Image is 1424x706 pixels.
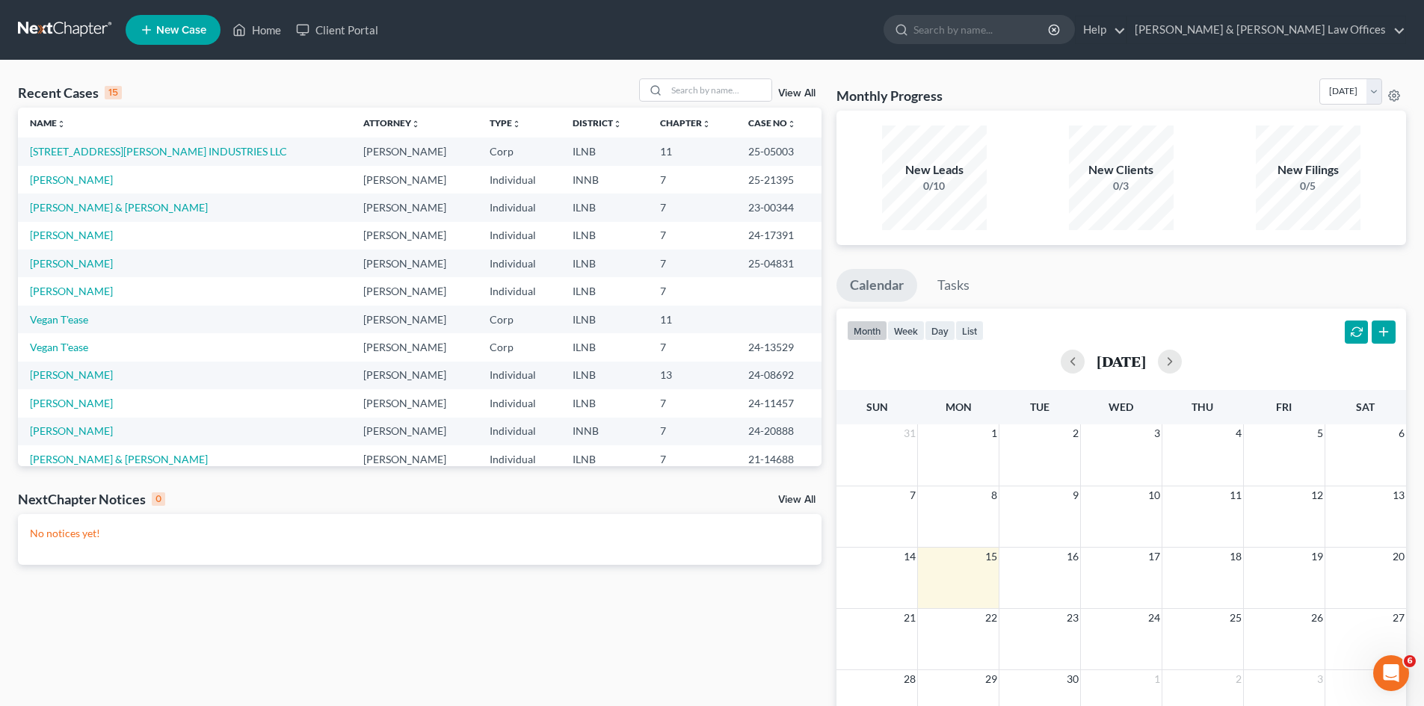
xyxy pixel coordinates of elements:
[1071,486,1080,504] span: 9
[882,179,987,193] div: 0/10
[351,333,478,361] td: [PERSON_NAME]
[660,117,711,128] a: Chapterunfold_more
[351,250,478,277] td: [PERSON_NAME]
[1256,179,1360,193] div: 0/5
[648,418,737,445] td: 7
[778,495,816,505] a: View All
[913,16,1050,43] input: Search by name...
[18,490,165,508] div: NextChapter Notices
[1071,424,1080,442] span: 2
[1228,609,1243,627] span: 25
[30,257,113,270] a: [PERSON_NAME]
[30,526,810,541] p: No notices yet!
[351,137,478,165] td: [PERSON_NAME]
[1234,424,1243,442] span: 4
[902,670,917,688] span: 28
[648,277,737,305] td: 7
[478,277,561,305] td: Individual
[561,333,647,361] td: ILNB
[351,277,478,305] td: [PERSON_NAME]
[561,250,647,277] td: ILNB
[30,397,113,409] a: [PERSON_NAME]
[648,333,737,361] td: 7
[351,418,478,445] td: [PERSON_NAME]
[1069,161,1174,179] div: New Clients
[984,609,999,627] span: 22
[702,120,711,128] i: unfold_more
[736,222,822,250] td: 24-17391
[748,117,796,128] a: Case Nounfold_more
[648,250,737,277] td: 7
[887,321,925,341] button: week
[648,137,737,165] td: 11
[478,250,561,277] td: Individual
[955,321,984,341] button: list
[1147,609,1162,627] span: 24
[411,120,420,128] i: unfold_more
[984,670,999,688] span: 29
[648,306,737,333] td: 11
[1153,424,1162,442] span: 3
[902,609,917,627] span: 21
[478,362,561,389] td: Individual
[30,117,66,128] a: Nameunfold_more
[561,362,647,389] td: ILNB
[561,193,647,221] td: ILNB
[1276,400,1292,413] span: Fri
[1192,400,1213,413] span: Thu
[351,166,478,193] td: [PERSON_NAME]
[736,250,822,277] td: 25-04831
[990,486,999,504] span: 8
[866,400,888,413] span: Sun
[561,306,647,333] td: ILNB
[1147,486,1162,504] span: 10
[478,418,561,445] td: Individual
[1234,670,1243,688] span: 2
[648,166,737,193] td: 7
[1065,670,1080,688] span: 30
[1391,609,1406,627] span: 27
[30,201,208,214] a: [PERSON_NAME] & [PERSON_NAME]
[152,492,165,506] div: 0
[561,222,647,250] td: ILNB
[1097,353,1146,369] h2: [DATE]
[613,120,622,128] i: unfold_more
[30,229,113,241] a: [PERSON_NAME]
[478,193,561,221] td: Individual
[30,368,113,381] a: [PERSON_NAME]
[882,161,987,179] div: New Leads
[736,389,822,417] td: 24-11457
[351,193,478,221] td: [PERSON_NAME]
[573,117,622,128] a: Districtunfold_more
[736,137,822,165] td: 25-05003
[1316,670,1325,688] span: 3
[836,269,917,302] a: Calendar
[736,362,822,389] td: 24-08692
[946,400,972,413] span: Mon
[1356,400,1375,413] span: Sat
[490,117,521,128] a: Typeunfold_more
[478,222,561,250] td: Individual
[1030,400,1049,413] span: Tue
[1065,609,1080,627] span: 23
[1310,609,1325,627] span: 26
[30,285,113,297] a: [PERSON_NAME]
[1316,424,1325,442] span: 5
[351,222,478,250] td: [PERSON_NAME]
[648,222,737,250] td: 7
[478,445,561,473] td: Individual
[1391,548,1406,566] span: 20
[478,333,561,361] td: Corp
[363,117,420,128] a: Attorneyunfold_more
[561,389,647,417] td: ILNB
[1256,161,1360,179] div: New Filings
[1109,400,1133,413] span: Wed
[902,548,917,566] span: 14
[1404,655,1416,667] span: 6
[478,306,561,333] td: Corp
[1147,548,1162,566] span: 17
[787,120,796,128] i: unfold_more
[990,424,999,442] span: 1
[924,269,983,302] a: Tasks
[925,321,955,341] button: day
